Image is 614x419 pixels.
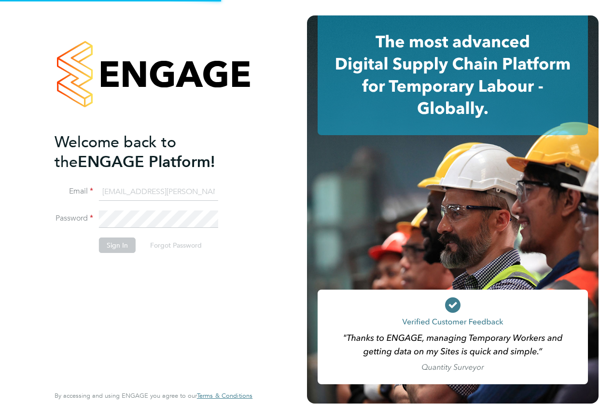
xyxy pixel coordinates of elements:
label: Email [55,186,93,196]
input: Enter your work email... [99,183,218,201]
span: Welcome back to the [55,133,176,171]
button: Sign In [99,237,136,253]
label: Password [55,213,93,223]
span: By accessing and using ENGAGE you agree to our [55,391,252,400]
button: Forgot Password [142,237,209,253]
h2: ENGAGE Platform! [55,132,243,172]
a: Terms & Conditions [197,392,252,400]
